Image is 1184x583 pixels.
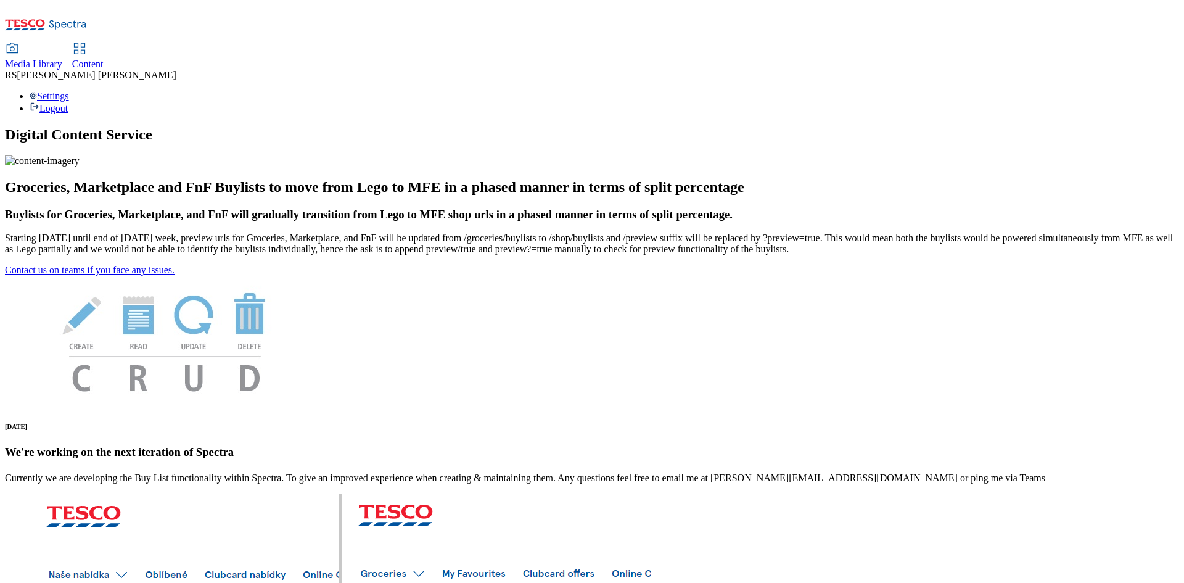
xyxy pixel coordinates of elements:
[5,179,1179,196] h2: Groceries, Marketplace and FnF Buylists to move from Lego to MFE in a phased manner in terms of s...
[5,473,1179,484] p: Currently we are developing the Buy List functionality within Spectra. To give an improved experi...
[5,423,1179,430] h6: [DATE]
[5,276,326,405] img: News Image
[30,103,68,114] a: Logout
[5,233,1179,255] p: Starting [DATE] until end of [DATE] week, preview urls for Groceries, Marketplace, and FnF will b...
[5,155,80,167] img: content-imagery
[5,265,175,275] a: Contact us on teams if you face any issues.
[5,208,1179,221] h3: Buylists for Groceries, Marketplace, and FnF will gradually transition from Lego to MFE shop urls...
[5,44,62,70] a: Media Library
[72,59,104,69] span: Content
[5,59,62,69] span: Media Library
[5,445,1179,459] h3: We're working on the next iteration of Spectra
[30,91,69,101] a: Settings
[72,44,104,70] a: Content
[5,70,17,80] span: RS
[17,70,176,80] span: [PERSON_NAME] [PERSON_NAME]
[5,126,1179,143] h1: Digital Content Service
